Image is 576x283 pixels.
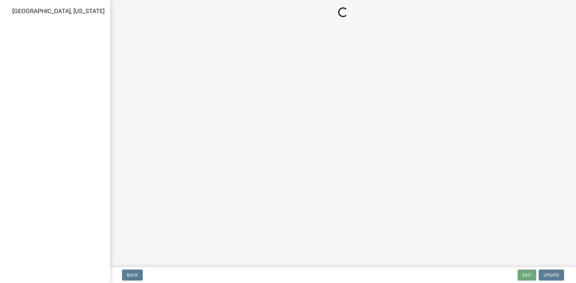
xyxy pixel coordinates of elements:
[518,270,536,281] button: Exit
[127,273,138,277] span: Back
[122,270,143,281] button: Back
[539,270,564,281] button: Update
[12,7,105,15] span: [GEOGRAPHIC_DATA], [US_STATE]
[544,273,559,277] span: Update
